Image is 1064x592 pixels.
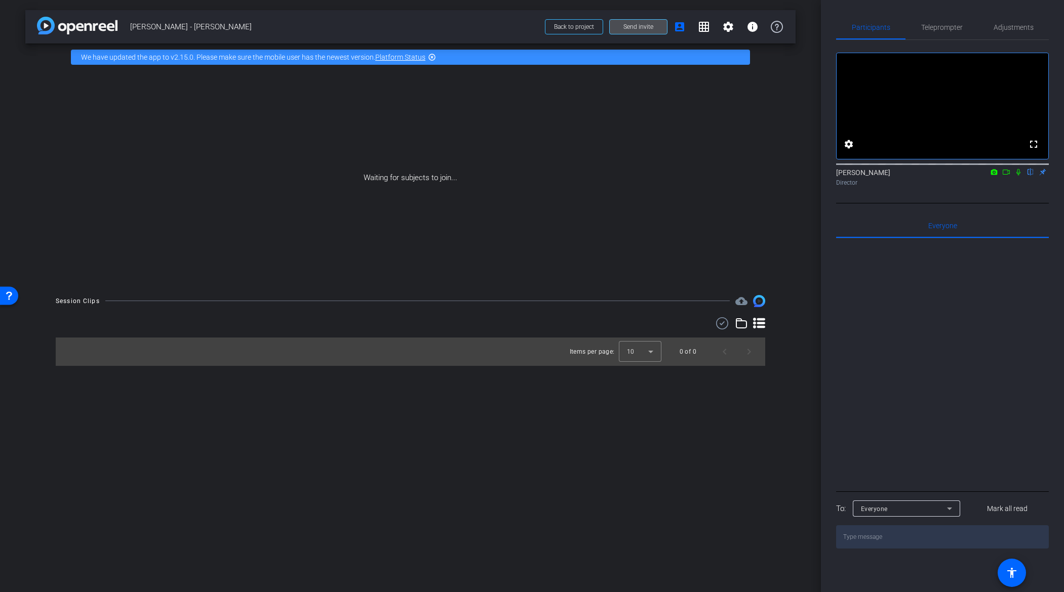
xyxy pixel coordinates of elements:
mat-icon: accessibility [1006,567,1018,579]
button: Send invite [609,19,667,34]
mat-icon: fullscreen [1028,138,1040,150]
button: Next page [737,340,761,364]
mat-icon: cloud_upload [735,295,747,307]
mat-icon: settings [722,21,734,33]
mat-icon: flip [1024,167,1037,176]
mat-icon: settings [843,138,855,150]
div: Waiting for subjects to join... [25,71,796,285]
button: Previous page [713,340,737,364]
div: Items per page: [570,347,615,357]
span: Send invite [623,23,653,31]
span: Adjustments [994,24,1034,31]
img: Session clips [753,295,765,307]
div: Session Clips [56,296,100,306]
div: Director [836,178,1049,187]
a: Platform Status [375,53,425,61]
span: Destinations for your clips [735,295,747,307]
mat-icon: grid_on [698,21,710,33]
mat-icon: info [746,21,759,33]
button: Mark all read [966,499,1049,518]
span: Everyone [928,222,957,229]
span: Teleprompter [921,24,963,31]
div: 0 of 0 [680,347,696,357]
div: We have updated the app to v2.15.0. Please make sure the mobile user has the newest version. [71,50,750,65]
button: Back to project [545,19,603,34]
mat-icon: highlight_off [428,53,436,61]
span: Participants [852,24,890,31]
img: app-logo [37,17,117,34]
div: To: [836,503,846,515]
span: Back to project [554,23,594,30]
span: Everyone [861,505,888,513]
mat-icon: account_box [674,21,686,33]
span: [PERSON_NAME] - [PERSON_NAME] [130,17,539,37]
span: Mark all read [987,503,1028,514]
div: [PERSON_NAME] [836,167,1049,187]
